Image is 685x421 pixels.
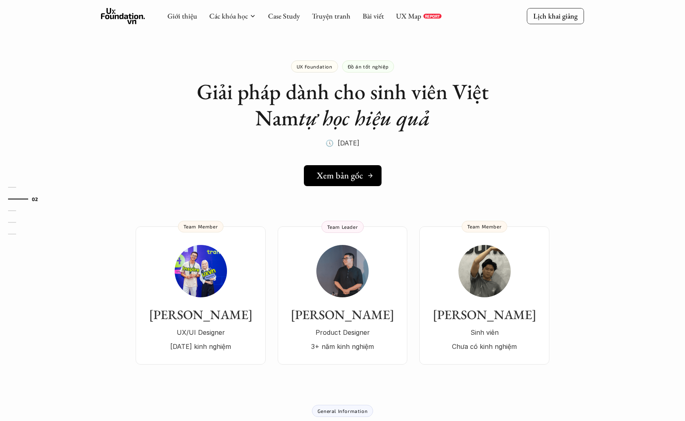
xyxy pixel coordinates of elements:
p: [DATE] kinh nghiệm [144,340,258,353]
p: Chưa có kinh nghiệm [427,340,541,353]
a: Truyện tranh [312,11,351,21]
p: Lịch khai giảng [533,11,578,21]
a: [PERSON_NAME]Product Designer3+ năm kinh nghiệmTeam Leader [278,226,407,365]
h1: Giải pháp dành cho sinh viên Việt Nam [182,79,503,131]
p: General Information [318,408,367,414]
h3: [PERSON_NAME] [427,307,541,322]
strong: 02 [32,196,38,201]
p: REPORT [425,14,440,19]
a: Case Study [268,11,300,21]
em: tự học hiệu quả [299,104,430,132]
a: Giới thiệu [167,11,197,21]
a: [PERSON_NAME]UX/UI Designer[DATE] kinh nghiệmTeam Member [136,226,266,365]
p: Đồ án tốt nghiệp [348,64,389,69]
p: Team Leader [327,224,358,230]
p: Team Member [467,224,502,229]
p: UX Foundation [297,64,332,69]
p: 3+ năm kinh nghiệm [286,340,399,353]
a: Xem bản gốc [304,165,382,186]
a: 02 [8,194,46,204]
a: Bài viết [363,11,384,21]
p: 🕔 [DATE] [326,137,359,149]
a: Các khóa học [209,11,248,21]
h5: Xem bản gốc [317,170,363,181]
h3: [PERSON_NAME] [286,307,399,322]
a: UX Map [396,11,421,21]
a: [PERSON_NAME]Sinh viênChưa có kinh nghiệmTeam Member [419,226,549,365]
p: Sinh viên [427,326,541,338]
p: Team Member [184,224,218,229]
p: Product Designer [286,326,399,338]
a: Lịch khai giảng [527,8,584,24]
p: UX/UI Designer [144,326,258,338]
h3: [PERSON_NAME] [144,307,258,322]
